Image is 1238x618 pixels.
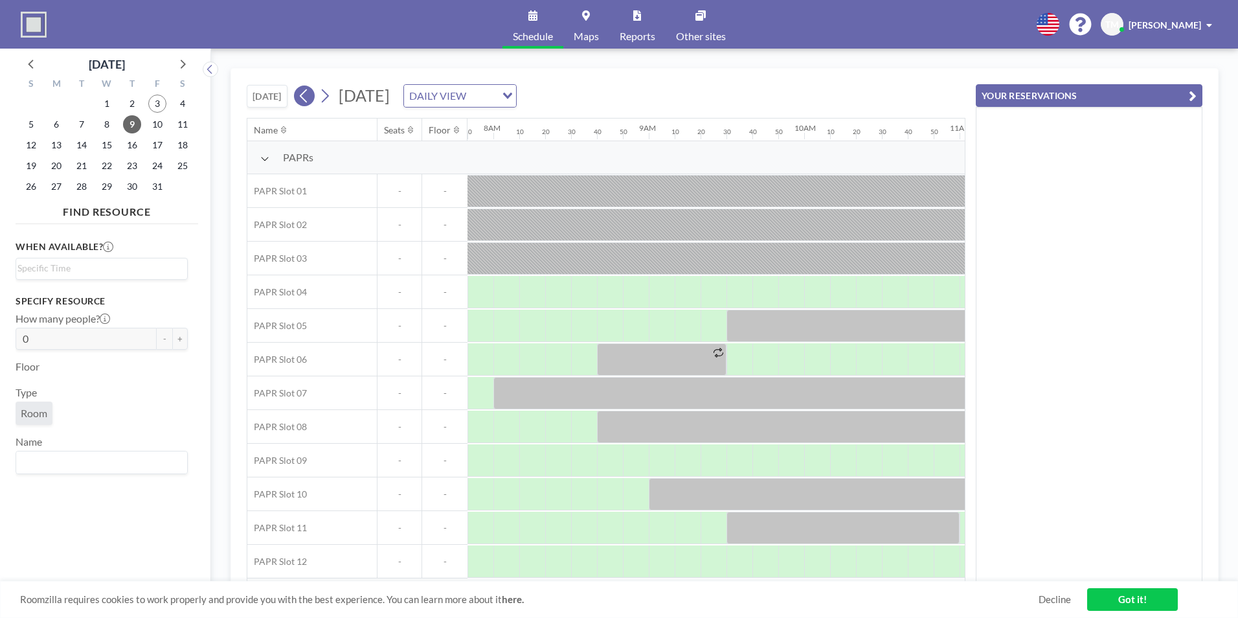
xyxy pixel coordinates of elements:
[16,386,37,399] label: Type
[422,286,467,298] span: -
[775,128,783,136] div: 50
[174,157,192,175] span: Saturday, October 25, 2025
[676,31,726,41] span: Other sites
[422,219,467,231] span: -
[1105,19,1119,30] span: TM
[377,556,422,567] span: -
[429,124,451,136] div: Floor
[794,123,816,133] div: 10AM
[905,128,912,136] div: 40
[749,128,757,136] div: 40
[44,76,69,93] div: M
[422,320,467,332] span: -
[123,115,141,133] span: Thursday, October 9, 2025
[254,124,278,136] div: Name
[422,488,467,500] span: -
[47,115,65,133] span: Monday, October 6, 2025
[827,128,835,136] div: 10
[123,136,141,154] span: Thursday, October 16, 2025
[422,185,467,197] span: -
[422,556,467,567] span: -
[853,128,861,136] div: 20
[17,261,180,275] input: Search for option
[16,295,188,307] h3: Specify resource
[17,454,180,471] input: Search for option
[247,556,307,567] span: PAPR Slot 12
[470,87,495,104] input: Search for option
[407,87,469,104] span: DAILY VIEW
[1039,593,1071,606] a: Decline
[98,157,116,175] span: Wednesday, October 22, 2025
[594,128,602,136] div: 40
[247,219,307,231] span: PAPR Slot 02
[144,76,170,93] div: F
[513,31,553,41] span: Schedule
[377,253,422,264] span: -
[247,522,307,534] span: PAPR Slot 11
[339,86,390,105] span: [DATE]
[157,328,172,350] button: -
[22,115,40,133] span: Sunday, October 5, 2025
[16,452,187,474] div: Search for option
[247,421,307,433] span: PAPR Slot 08
[930,128,938,136] div: 50
[247,253,307,264] span: PAPR Slot 03
[723,128,731,136] div: 30
[16,435,42,448] label: Name
[377,354,422,365] span: -
[484,123,501,133] div: 8AM
[89,55,125,73] div: [DATE]
[148,157,166,175] span: Friday, October 24, 2025
[384,124,405,136] div: Seats
[464,128,472,136] div: 50
[247,455,307,466] span: PAPR Slot 09
[422,455,467,466] span: -
[69,76,95,93] div: T
[20,593,1039,606] span: Roomzilla requires cookies to work properly and provide you with the best experience. You can lea...
[422,354,467,365] span: -
[283,151,313,164] span: PAPRs
[22,136,40,154] span: Sunday, October 12, 2025
[47,136,65,154] span: Monday, October 13, 2025
[21,12,47,38] img: organization-logo
[98,95,116,113] span: Wednesday, October 1, 2025
[247,286,307,298] span: PAPR Slot 04
[377,455,422,466] span: -
[98,177,116,196] span: Wednesday, October 29, 2025
[22,157,40,175] span: Sunday, October 19, 2025
[73,177,91,196] span: Tuesday, October 28, 2025
[1129,19,1201,30] span: [PERSON_NAME]
[377,320,422,332] span: -
[47,157,65,175] span: Monday, October 20, 2025
[404,85,516,107] div: Search for option
[950,123,971,133] div: 11AM
[47,177,65,196] span: Monday, October 27, 2025
[1087,588,1178,611] a: Got it!
[422,522,467,534] span: -
[574,31,599,41] span: Maps
[620,128,627,136] div: 50
[19,76,44,93] div: S
[16,258,187,278] div: Search for option
[671,128,679,136] div: 10
[377,387,422,399] span: -
[172,328,188,350] button: +
[123,177,141,196] span: Thursday, October 30, 2025
[95,76,120,93] div: W
[976,84,1202,107] button: YOUR RESERVATIONS
[377,522,422,534] span: -
[568,128,576,136] div: 30
[247,354,307,365] span: PAPR Slot 06
[247,387,307,399] span: PAPR Slot 07
[247,320,307,332] span: PAPR Slot 05
[377,421,422,433] span: -
[542,128,550,136] div: 20
[247,185,307,197] span: PAPR Slot 01
[170,76,195,93] div: S
[123,157,141,175] span: Thursday, October 23, 2025
[377,286,422,298] span: -
[247,85,287,108] button: [DATE]
[148,136,166,154] span: Friday, October 17, 2025
[98,115,116,133] span: Wednesday, October 8, 2025
[73,136,91,154] span: Tuesday, October 14, 2025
